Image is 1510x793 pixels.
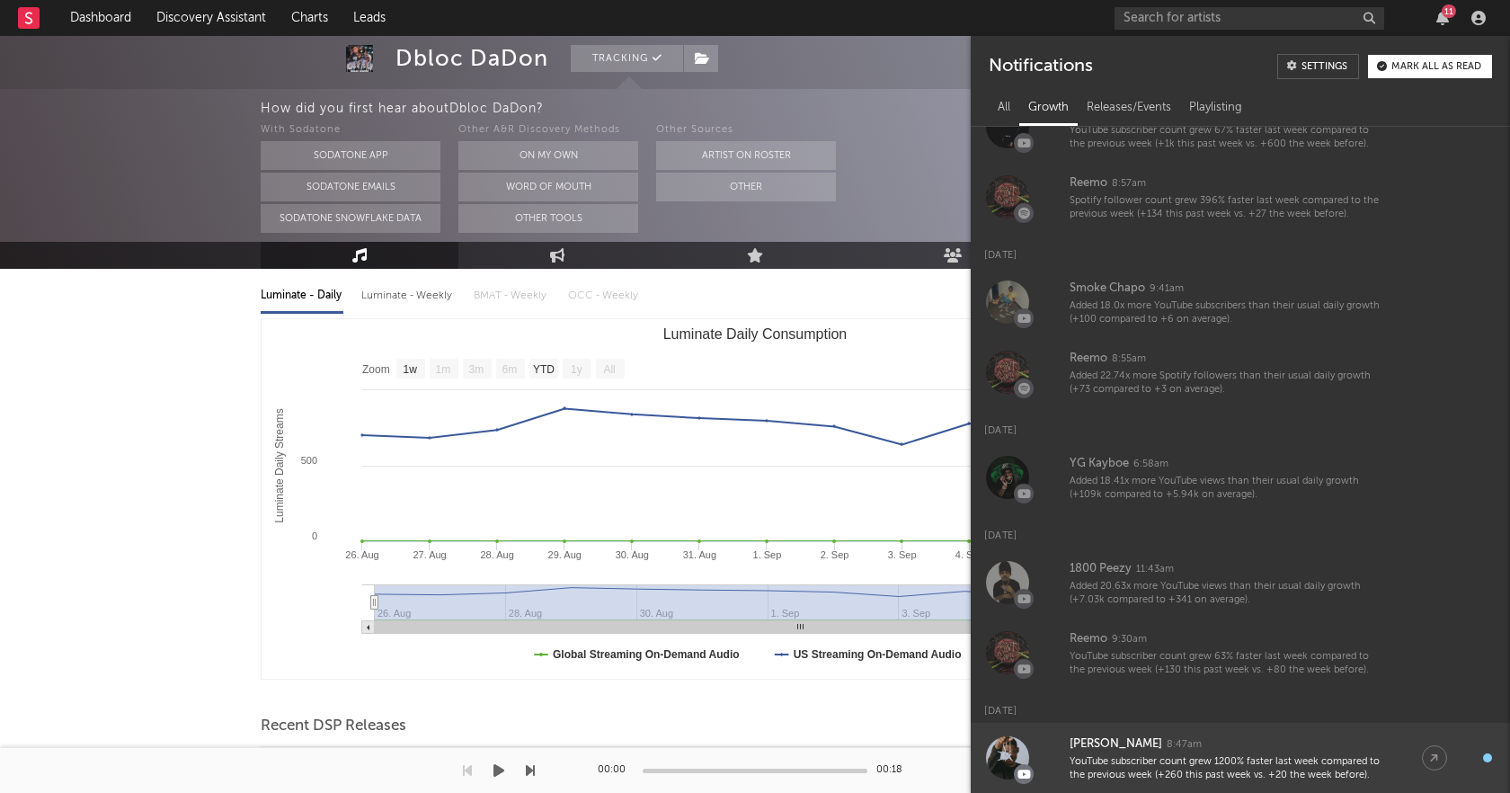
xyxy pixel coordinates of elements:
div: 9:30am [1112,633,1147,646]
div: Added 20.63x more YouTube views than their usual daily growth (+7.03k compared to +341 on average). [1070,580,1386,608]
div: 1800 Peezy [1070,558,1132,580]
text: 1y [571,363,582,376]
div: YouTube subscriber count grew 63% faster last week compared to the previous week (+130 this past ... [1070,650,1386,678]
text: Luminate Daily Streams [273,408,286,522]
div: Luminate - Daily [261,281,343,311]
div: Reemo [1070,348,1107,370]
div: Mark all as read [1391,62,1481,72]
span: Recent DSP Releases [261,716,406,737]
text: 6m [502,363,518,376]
div: Notifications [989,54,1092,79]
a: Reemo8:55amAdded 22.74x more Spotify followers than their usual daily growth (+73 compared to +3 ... [971,337,1510,407]
input: Search for artists [1115,7,1384,30]
div: Added 18.41x more YouTube views than their usual daily growth (+109k compared to +5.94k on average). [1070,475,1386,503]
a: YG Kayboe6:58amAdded 18.41x more YouTube views than their usual daily growth (+109k compared to +... [971,442,1510,512]
div: 9:41am [1150,282,1184,296]
text: 27. Aug [413,549,446,560]
button: Sodatone Snowflake Data [261,204,440,233]
div: Smoke Chapo [1070,278,1145,299]
text: 26. Aug [345,549,378,560]
div: Luminate - Weekly [361,281,456,311]
div: 8:57am [1112,177,1146,191]
button: Word Of Mouth [458,173,638,201]
div: Reemo [1070,628,1107,650]
text: 4. Sep [955,549,984,560]
div: [DATE] [971,407,1510,442]
text: YTD [533,363,555,376]
div: [DATE] [971,688,1510,723]
text: 3. Sep [888,549,917,560]
text: 1w [404,363,418,376]
button: Sodatone App [261,141,440,170]
div: Releases/Events [1078,93,1180,123]
div: Playlisting [1180,93,1251,123]
a: Reemo9:30amYouTube subscriber count grew 63% faster last week compared to the previous week (+130... [971,618,1510,688]
text: 500 [301,455,317,466]
div: 11:43am [1136,563,1174,576]
div: Other A&R Discovery Methods [458,120,638,141]
text: 0 [312,530,317,541]
a: RNB.FOEMOB12:42pmYouTube subscriber count grew 67% faster last week compared to the previous week... [971,92,1510,162]
button: Mark all as read [1368,55,1492,78]
div: YG Kayboe [1070,453,1129,475]
div: YouTube subscriber count grew 1200% faster last week compared to the previous week (+260 this pas... [1070,755,1386,783]
a: Settings [1277,54,1359,79]
div: [PERSON_NAME] [1070,734,1162,755]
text: US Streaming On-Demand Audio [794,648,962,661]
text: Global Streaming On-Demand Audio [553,648,740,661]
div: [DATE] [971,512,1510,548]
a: Reemo8:57amSpotify follower count grew 396% faster last week compared to the previous week (+134 ... [971,162,1510,232]
text: 1. Sep [753,549,782,560]
a: 1800 Peezy11:43amAdded 20.63x more YouTube views than their usual daily growth (+7.03k compared t... [971,548,1510,618]
button: On My Own [458,141,638,170]
text: 30. Aug [616,549,649,560]
div: Added 18.0x more YouTube subscribers than their usual daily growth (+100 compared to +6 on average). [1070,299,1386,327]
div: 8:47am [1167,738,1202,752]
text: 3m [469,363,484,376]
button: Sodatone Emails [261,173,440,201]
div: 00:00 [598,760,634,781]
button: Tracking [571,45,683,72]
div: 00:18 [876,760,912,781]
div: All [989,93,1019,123]
div: Settings [1301,62,1347,72]
text: 29. Aug [548,549,582,560]
text: Zoom [362,363,390,376]
div: 6:58am [1133,458,1168,471]
div: Other Sources [656,120,836,141]
text: 28. Aug [480,549,513,560]
div: Spotify follower count grew 396% faster last week compared to the previous week (+134 this past w... [1070,194,1386,222]
text: 2. Sep [821,549,849,560]
div: Reemo [1070,173,1107,194]
div: Growth [1019,93,1078,123]
button: Other Tools [458,204,638,233]
div: 11 [1442,4,1456,18]
div: YouTube subscriber count grew 67% faster last week compared to the previous week (+1k this past w... [1070,124,1386,152]
div: With Sodatone [261,120,440,141]
text: Luminate Daily Consumption [663,326,848,342]
button: Artist on Roster [656,141,836,170]
a: Smoke Chapo9:41amAdded 18.0x more YouTube subscribers than their usual daily growth (+100 compare... [971,267,1510,337]
div: Dbloc DaDon [395,45,548,72]
div: [DATE] [971,232,1510,267]
div: How did you first hear about Dbloc DaDon ? [261,98,1510,120]
button: 11 [1436,11,1449,25]
div: 8:55am [1112,352,1146,366]
text: 31. Aug [683,549,716,560]
text: All [603,363,615,376]
svg: Luminate Daily Consumption [262,319,1248,679]
div: Added 22.74x more Spotify followers than their usual daily growth (+73 compared to +3 on average). [1070,370,1386,397]
text: 1m [436,363,451,376]
a: [PERSON_NAME]8:47amYouTube subscriber count grew 1200% faster last week compared to the previous ... [971,723,1510,793]
button: Other [656,173,836,201]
